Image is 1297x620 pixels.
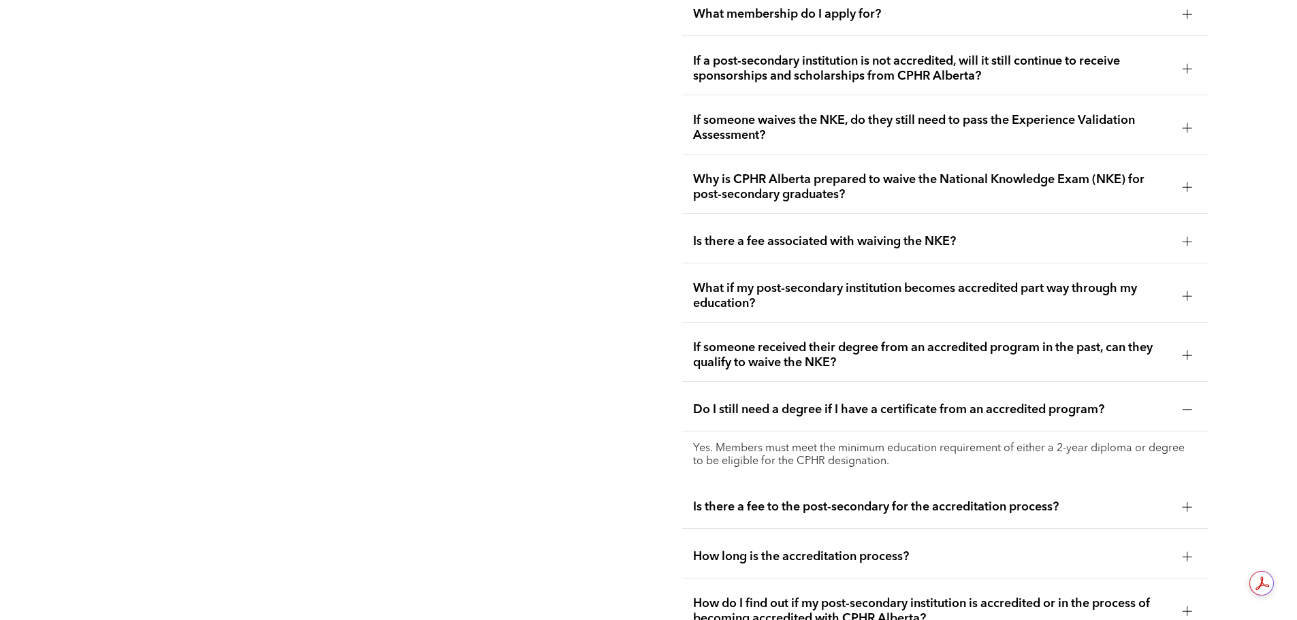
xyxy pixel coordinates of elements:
[693,549,1172,564] span: How long is the accreditation process?
[693,340,1172,370] span: If someone received their degree from an accredited program in the past, can they qualify to waiv...
[693,113,1172,143] span: If someone waives the NKE, do they still need to pass the Experience Validation Assessment?
[693,442,1198,468] p: Yes. Members must meet the minimum education requirement of either a 2-year diploma or degree to ...
[693,281,1172,311] span: What if my post-secondary institution becomes accredited part way through my education?
[693,500,1172,515] span: Is there a fee to the post-secondary for the accreditation process?
[693,402,1172,417] span: Do I still need a degree if I have a certificate from an accredited program?
[693,7,1172,22] span: What membership do I apply for?
[693,172,1172,202] span: Why is CPHR Alberta prepared to waive the National Knowledge Exam (NKE) for post-secondary gradua...
[693,54,1172,84] span: If a post-secondary institution is not accredited, will it still continue to receive sponsorships...
[693,234,1172,249] span: Is there a fee associated with waiving the NKE?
